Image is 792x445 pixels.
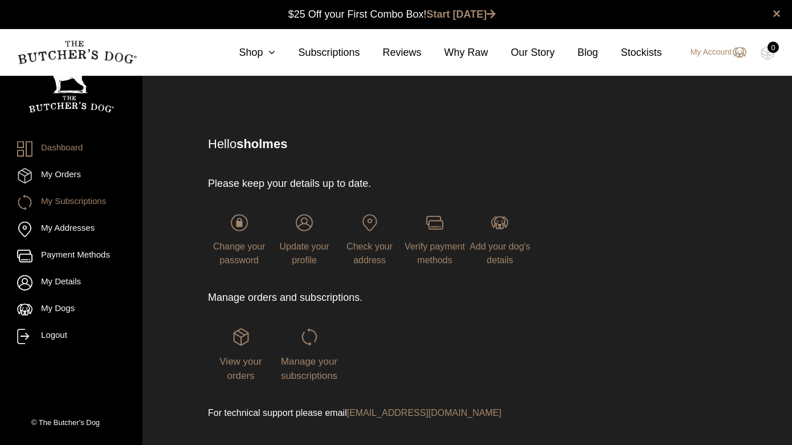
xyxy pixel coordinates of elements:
[275,45,360,60] a: Subscriptions
[276,328,342,381] a: Manage your subscriptions
[679,46,746,59] a: My Account
[17,302,125,317] a: My Dogs
[773,7,781,21] a: close
[280,242,329,265] span: Update your profile
[555,45,598,60] a: Blog
[208,328,273,381] a: View your orders
[598,45,662,60] a: Stockists
[216,45,275,60] a: Shop
[208,290,531,305] p: Manage orders and subscriptions.
[231,214,248,231] img: login-TBD_Password.png
[17,329,125,344] a: Logout
[296,214,313,231] img: login-TBD_Profile.png
[28,59,114,113] img: TBD_Portrait_Logo_White.png
[338,214,401,265] a: Check your address
[213,242,266,265] span: Change your password
[17,248,125,264] a: Payment Methods
[17,168,125,183] a: My Orders
[405,242,465,265] span: Verify payment methods
[767,42,779,53] div: 0
[17,275,125,291] a: My Details
[236,137,287,151] strong: sholmes
[403,214,466,265] a: Verify payment methods
[360,45,421,60] a: Reviews
[208,214,270,265] a: Change your password
[422,45,488,60] a: Why Raw
[761,46,775,60] img: TBD_Cart-Empty.png
[426,214,443,231] img: login-TBD_Payments.png
[208,406,531,420] p: For technical support please email
[281,356,337,382] span: Manage your subscriptions
[232,328,250,345] img: login-TBD_Orders.png
[17,141,125,157] a: Dashboard
[208,176,531,191] p: Please keep your details up to date.
[273,214,335,265] a: Update your profile
[346,242,393,265] span: Check your address
[427,9,496,20] a: Start [DATE]
[491,214,508,231] img: login-TBD_Dog.png
[361,214,378,231] img: login-TBD_Address.png
[488,45,555,60] a: Our Story
[470,242,530,265] span: Add your dog's details
[208,134,714,153] p: Hello
[17,222,125,237] a: My Addresses
[301,328,318,345] img: login-TBD_Subscriptions.png
[219,356,262,382] span: View your orders
[347,408,501,418] a: [EMAIL_ADDRESS][DOMAIN_NAME]
[17,195,125,210] a: My Subscriptions
[469,214,531,265] a: Add your dog's details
